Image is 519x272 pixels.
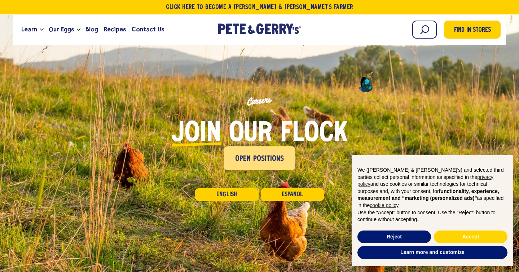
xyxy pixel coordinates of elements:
span: our [229,120,272,148]
span: Blog [85,25,98,34]
div: Notice [346,149,519,272]
a: Our Eggs [46,20,77,39]
button: Open the dropdown menu for Learn [40,28,44,31]
span: Our Eggs [49,25,74,34]
button: Open the dropdown menu for Our Eggs [77,28,80,31]
span: flock [280,120,348,148]
a: cookie policy [370,202,398,208]
button: Accept [434,231,507,244]
a: Find in Stores [444,21,501,39]
span: Contact Us [132,25,164,34]
p: Careers [44,74,475,129]
input: Search [412,21,437,39]
p: Use the “Accept” button to consent. Use the “Reject” button to continue without accepting. [357,209,507,223]
a: Open Positions [224,146,295,170]
a: Learn [18,20,40,39]
span: Open Positions [235,153,284,165]
a: Español [261,188,325,201]
span: Recipes [104,25,126,34]
button: Learn more and customize [357,246,507,259]
a: Blog [83,20,101,39]
a: Contact Us [129,20,167,39]
span: Join [172,120,221,148]
span: Find in Stores [454,26,491,35]
p: We ([PERSON_NAME] & [PERSON_NAME]'s) and selected third parties collect personal information as s... [357,167,507,209]
a: Recipes [101,20,129,39]
span: Learn [21,25,37,34]
a: English [195,188,259,201]
button: Reject [357,231,431,244]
